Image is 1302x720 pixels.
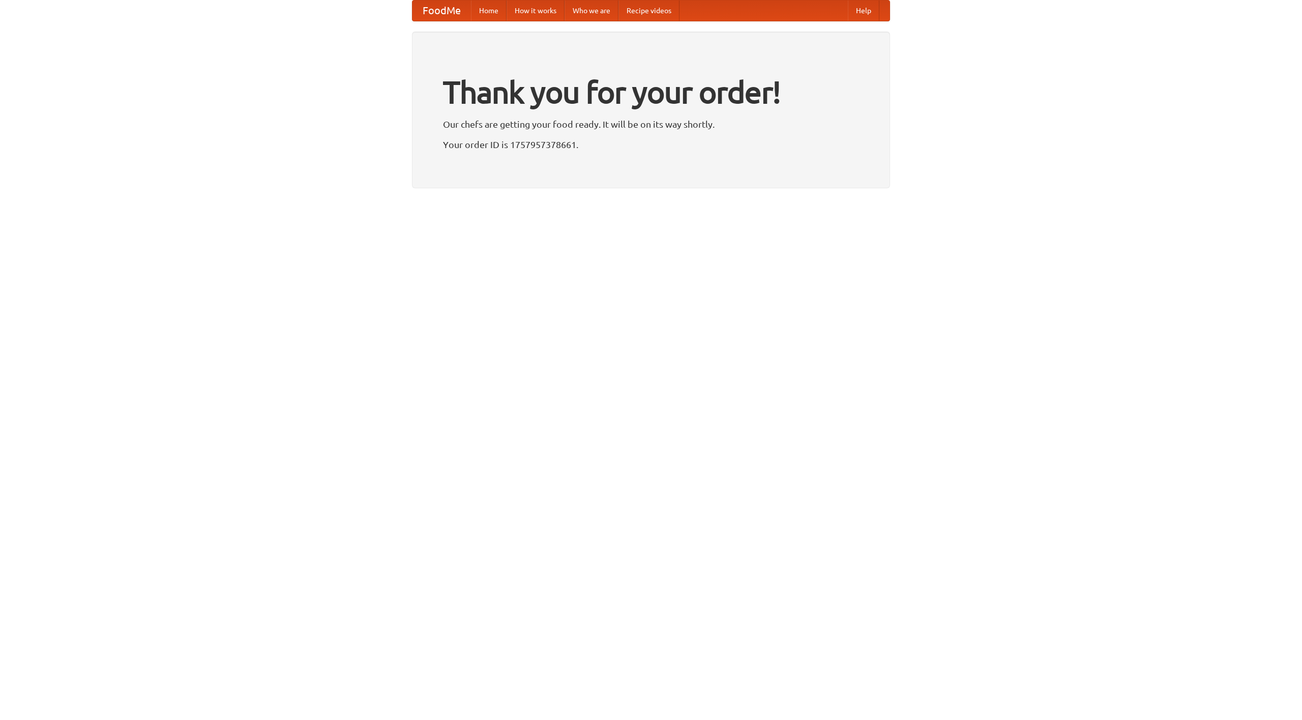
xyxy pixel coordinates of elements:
a: How it works [507,1,565,21]
a: Home [471,1,507,21]
a: Help [848,1,879,21]
h1: Thank you for your order! [443,68,859,117]
p: Our chefs are getting your food ready. It will be on its way shortly. [443,117,859,132]
a: Recipe videos [618,1,679,21]
p: Your order ID is 1757957378661. [443,137,859,152]
a: Who we are [565,1,618,21]
a: FoodMe [412,1,471,21]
